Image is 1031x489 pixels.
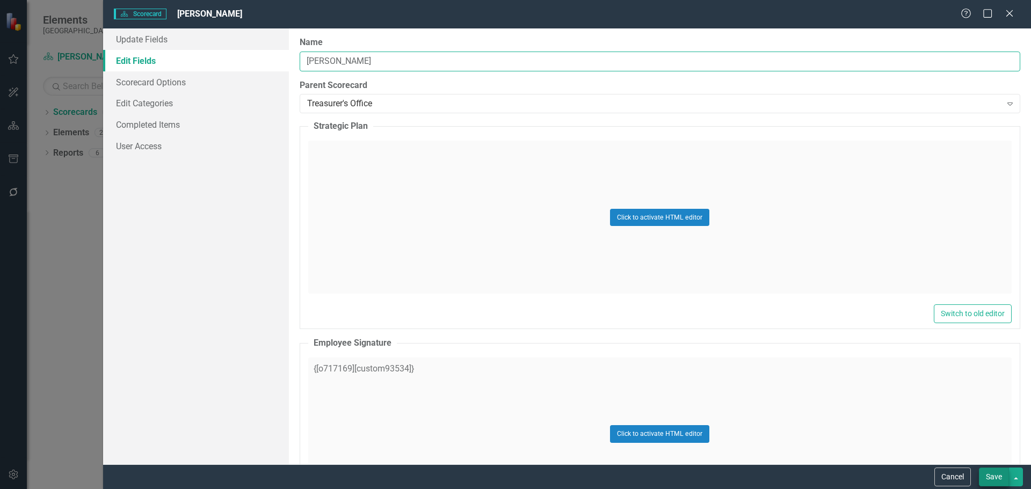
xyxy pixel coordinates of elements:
[307,98,1001,110] div: Treasurer's Office
[308,120,373,133] legend: Strategic Plan
[610,209,709,226] button: Click to activate HTML editor
[300,52,1020,71] input: Scorecard Name
[103,114,289,135] a: Completed Items
[103,92,289,114] a: Edit Categories
[308,337,397,349] legend: Employee Signature
[979,468,1009,486] button: Save
[934,304,1012,323] button: Switch to old editor
[114,9,166,19] span: Scorecard
[177,9,242,19] span: [PERSON_NAME]
[103,135,289,157] a: User Access
[103,50,289,71] a: Edit Fields
[300,79,1020,92] label: Parent Scorecard
[934,468,971,486] button: Cancel
[300,37,1020,49] label: Name
[103,28,289,50] a: Update Fields
[610,425,709,442] button: Click to activate HTML editor
[103,71,289,93] a: Scorecard Options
